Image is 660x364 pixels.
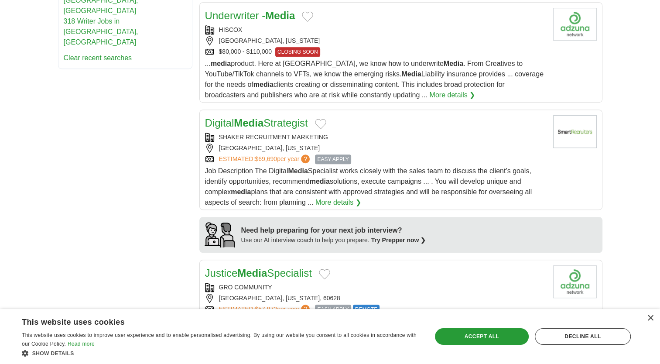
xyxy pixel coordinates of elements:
a: Read more, opens a new window [68,341,95,347]
strong: Media [237,267,267,279]
span: REMOTE [353,305,380,314]
strong: media [310,178,330,185]
span: ? [301,305,310,313]
div: This website uses cookies [22,314,398,327]
div: Close [647,315,653,322]
button: Add to favorite jobs [302,11,313,22]
strong: Media [288,167,308,175]
a: Clear recent searches [64,54,132,62]
span: This website uses cookies to improve user experience and to enable personalised advertising. By u... [22,332,417,347]
div: [GEOGRAPHIC_DATA], [US_STATE], 60628 [205,294,546,303]
span: CLOSING SOON [275,47,320,57]
strong: Media [401,70,421,78]
img: Company logo [553,265,597,298]
a: Underwriter -Media [205,10,295,21]
span: $57,972 [255,306,277,312]
span: EASY APPLY [315,155,351,164]
span: Show details [32,350,74,357]
span: Job Description The Digital Specialist works closely with the sales team to discuss the client’s ... [205,167,532,206]
div: $80,000 - $110,000 [205,47,546,57]
span: ? [301,155,310,163]
a: Try Prepper now ❯ [371,237,426,244]
div: Decline all [535,328,631,345]
img: Company logo [553,115,597,148]
div: Accept all [435,328,529,345]
img: Company logo [553,8,597,41]
div: Show details [22,349,420,357]
a: DigitalMediaStrategist [205,117,308,129]
strong: media [253,81,274,88]
strong: media [211,60,231,67]
strong: Media [444,60,463,67]
strong: media [231,188,251,196]
a: More details ❯ [315,197,361,208]
div: [GEOGRAPHIC_DATA], [US_STATE] [205,36,546,45]
strong: Media [265,10,295,21]
button: Add to favorite jobs [315,119,326,129]
div: Need help preparing for your next job interview? [241,225,426,236]
a: More details ❯ [429,90,475,100]
a: ESTIMATED:$69,690per year? [219,155,312,164]
div: HISCOX [205,25,546,34]
div: [GEOGRAPHIC_DATA], [US_STATE] [205,144,546,153]
a: 318 Writer Jobs in [GEOGRAPHIC_DATA], [GEOGRAPHIC_DATA] [64,17,138,46]
a: JusticeMediaSpecialist [205,267,312,279]
div: Use our AI interview coach to help you prepare. [241,236,426,245]
span: EASY APPLY [315,305,351,314]
span: ... product. Here at [GEOGRAPHIC_DATA], we know how to underwrite . From Creatives to YouTube/Tik... [205,60,544,99]
button: Add to favorite jobs [319,269,330,279]
a: ESTIMATED:$57,972per year? [219,305,312,314]
div: SHAKER RECRUITMENT MARKETING [205,133,546,142]
strong: Media [234,117,263,129]
span: $69,690 [255,155,277,162]
div: GRO COMMUNITY [205,283,546,292]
